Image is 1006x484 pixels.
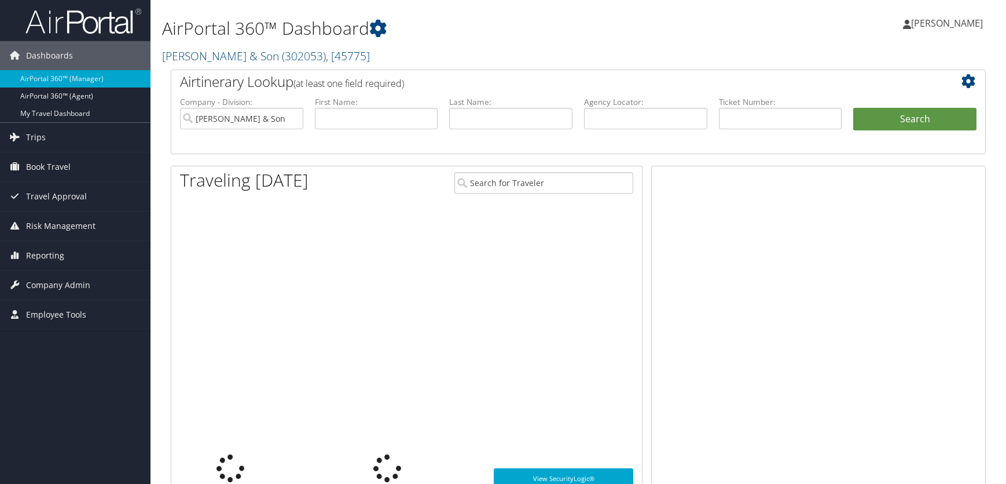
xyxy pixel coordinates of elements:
[454,172,633,194] input: Search for Traveler
[584,96,707,108] label: Agency Locator:
[853,108,976,131] button: Search
[26,271,90,300] span: Company Admin
[326,48,370,64] span: , [ 45775 ]
[911,17,983,30] span: [PERSON_NAME]
[180,96,303,108] label: Company - Division:
[282,48,326,64] span: ( 302053 )
[26,152,71,181] span: Book Travel
[26,300,86,329] span: Employee Tools
[26,241,64,270] span: Reporting
[903,6,994,41] a: [PERSON_NAME]
[26,41,73,70] span: Dashboards
[719,96,842,108] label: Ticket Number:
[26,182,87,211] span: Travel Approval
[315,96,438,108] label: First Name:
[180,72,909,92] h2: Airtinerary Lookup
[26,123,46,152] span: Trips
[180,168,309,192] h1: Traveling [DATE]
[26,212,96,241] span: Risk Management
[25,8,141,35] img: airportal-logo.png
[162,48,370,64] a: [PERSON_NAME] & Son
[293,77,404,90] span: (at least one field required)
[162,16,717,41] h1: AirPortal 360™ Dashboard
[449,96,572,108] label: Last Name:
